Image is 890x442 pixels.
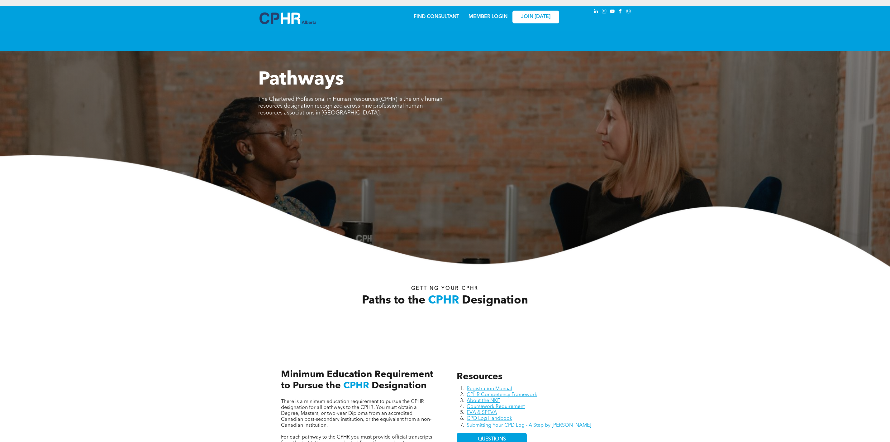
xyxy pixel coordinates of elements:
[601,8,608,16] a: instagram
[362,295,425,306] span: Paths to the
[281,370,433,391] span: Minimum Education Requirement to Pursue the
[467,410,497,415] a: EVA & SPEVA
[428,295,459,306] span: CPHR
[625,8,632,16] a: Social network
[593,8,600,16] a: linkedin
[609,8,616,16] a: youtube
[467,386,512,391] a: Registration Manual
[467,423,591,428] a: Submitting Your CPD Log - A Step by [PERSON_NAME]
[372,381,426,391] span: Designation
[258,70,344,89] span: Pathways
[467,398,500,403] a: About the NKE
[512,11,559,23] a: JOIN [DATE]
[469,14,507,19] a: MEMBER LOGIN
[467,404,525,409] a: Coursework Requirement
[411,286,478,291] span: Getting your Cphr
[281,399,431,428] span: There is a minimum education requirement to pursue the CPHR designation for all pathways to the C...
[462,295,528,306] span: Designation
[258,96,442,116] span: The Chartered Professional in Human Resources (CPHR) is the only human resources designation reco...
[414,14,459,19] a: FIND CONSULTANT
[343,381,369,391] span: CPHR
[521,14,550,20] span: JOIN [DATE]
[467,416,512,421] a: CPD Log Handbook
[259,12,316,24] img: A blue and white logo for cp alberta
[617,8,624,16] a: facebook
[467,392,537,397] a: CPHR Competency Framework
[457,372,502,381] span: Resources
